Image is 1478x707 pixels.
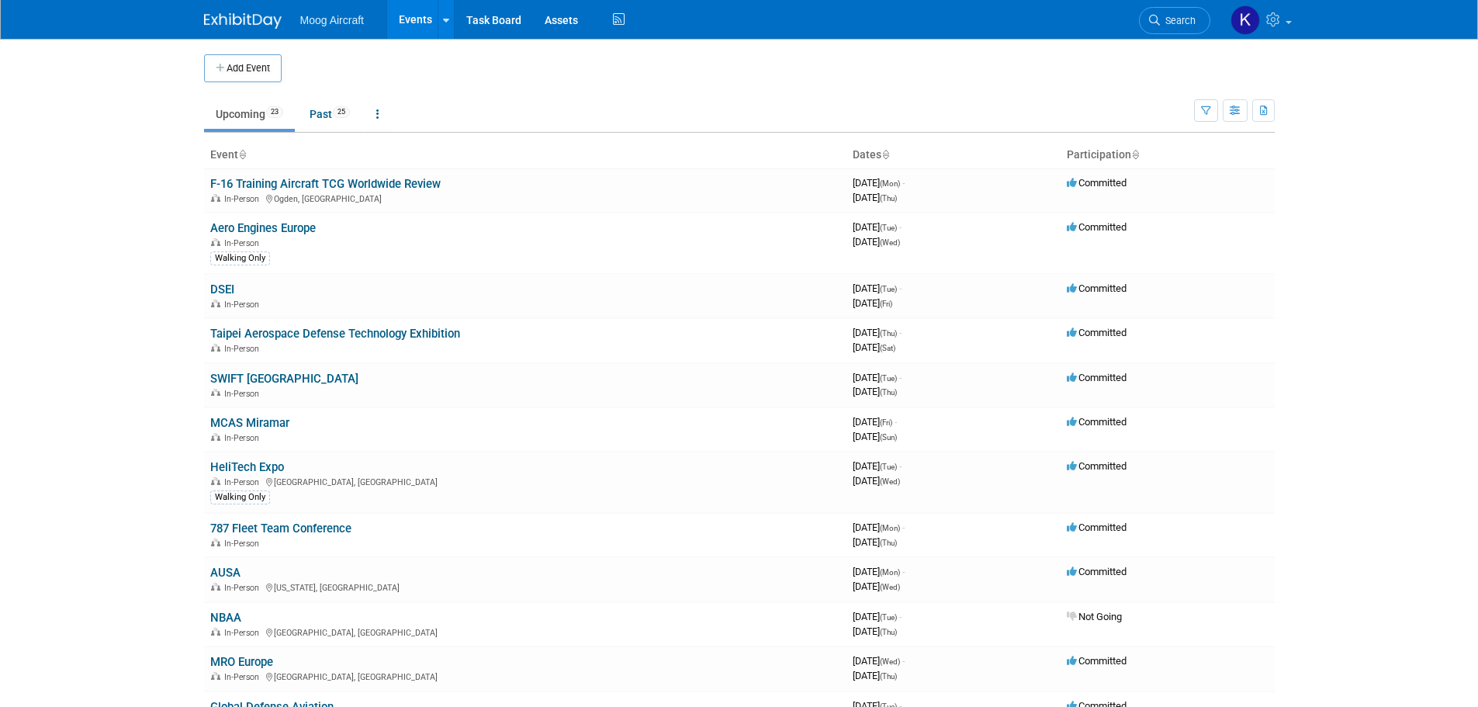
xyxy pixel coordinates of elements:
[1067,655,1127,667] span: Committed
[853,522,905,533] span: [DATE]
[880,524,900,532] span: (Mon)
[211,433,220,441] img: In-Person Event
[224,477,264,487] span: In-Person
[210,460,284,474] a: HeliTech Expo
[298,99,362,129] a: Past25
[211,238,220,246] img: In-Person Event
[880,344,895,352] span: (Sat)
[266,106,283,118] span: 23
[1067,460,1127,472] span: Committed
[1067,611,1122,622] span: Not Going
[224,672,264,682] span: In-Person
[333,106,350,118] span: 25
[880,285,897,293] span: (Tue)
[204,13,282,29] img: ExhibitDay
[853,341,895,353] span: [DATE]
[880,300,892,308] span: (Fri)
[211,194,220,202] img: In-Person Event
[880,238,900,247] span: (Wed)
[853,670,897,681] span: [DATE]
[880,224,897,232] span: (Tue)
[211,477,220,485] img: In-Person Event
[224,238,264,248] span: In-Person
[224,344,264,354] span: In-Person
[853,626,897,637] span: [DATE]
[902,177,905,189] span: -
[1131,148,1139,161] a: Sort by Participation Type
[853,581,900,592] span: [DATE]
[210,670,840,682] div: [GEOGRAPHIC_DATA], [GEOGRAPHIC_DATA]
[853,386,897,397] span: [DATE]
[880,194,897,203] span: (Thu)
[853,460,902,472] span: [DATE]
[880,374,897,383] span: (Tue)
[204,142,846,168] th: Event
[211,300,220,307] img: In-Person Event
[204,54,282,82] button: Add Event
[895,416,897,428] span: -
[853,221,902,233] span: [DATE]
[211,344,220,352] img: In-Person Event
[881,148,889,161] a: Sort by Start Date
[224,539,264,549] span: In-Person
[853,431,897,442] span: [DATE]
[210,475,840,487] div: [GEOGRAPHIC_DATA], [GEOGRAPHIC_DATA]
[853,655,905,667] span: [DATE]
[211,628,220,636] img: In-Person Event
[902,566,905,577] span: -
[846,142,1061,168] th: Dates
[853,282,902,294] span: [DATE]
[899,282,902,294] span: -
[210,581,840,593] div: [US_STATE], [GEOGRAPHIC_DATA]
[1067,522,1127,533] span: Committed
[224,433,264,443] span: In-Person
[300,14,364,26] span: Moog Aircraft
[899,460,902,472] span: -
[902,522,905,533] span: -
[880,179,900,188] span: (Mon)
[210,626,840,638] div: [GEOGRAPHIC_DATA], [GEOGRAPHIC_DATA]
[210,282,234,296] a: DSEI
[880,477,900,486] span: (Wed)
[880,568,900,577] span: (Mon)
[224,194,264,204] span: In-Person
[210,221,316,235] a: Aero Engines Europe
[853,536,897,548] span: [DATE]
[1061,142,1275,168] th: Participation
[238,148,246,161] a: Sort by Event Name
[1160,15,1196,26] span: Search
[210,416,289,430] a: MCAS Miramar
[211,539,220,546] img: In-Person Event
[853,566,905,577] span: [DATE]
[853,192,897,203] span: [DATE]
[1067,566,1127,577] span: Committed
[880,433,897,442] span: (Sun)
[853,475,900,487] span: [DATE]
[880,613,897,622] span: (Tue)
[1067,327,1127,338] span: Committed
[204,99,295,129] a: Upcoming23
[880,583,900,591] span: (Wed)
[224,389,264,399] span: In-Person
[210,251,270,265] div: Walking Only
[1231,5,1260,35] img: Kelsey Blackley
[211,389,220,397] img: In-Person Event
[902,655,905,667] span: -
[880,329,897,338] span: (Thu)
[853,611,902,622] span: [DATE]
[211,672,220,680] img: In-Person Event
[210,177,441,191] a: F-16 Training Aircraft TCG Worldwide Review
[210,192,840,204] div: Ogden, [GEOGRAPHIC_DATA]
[224,583,264,593] span: In-Person
[880,628,897,636] span: (Thu)
[210,655,273,669] a: MRO Europe
[880,539,897,547] span: (Thu)
[899,611,902,622] span: -
[1139,7,1210,34] a: Search
[880,463,897,471] span: (Tue)
[1067,372,1127,383] span: Committed
[210,327,460,341] a: Taipei Aerospace Defense Technology Exhibition
[853,177,905,189] span: [DATE]
[1067,416,1127,428] span: Committed
[210,611,241,625] a: NBAA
